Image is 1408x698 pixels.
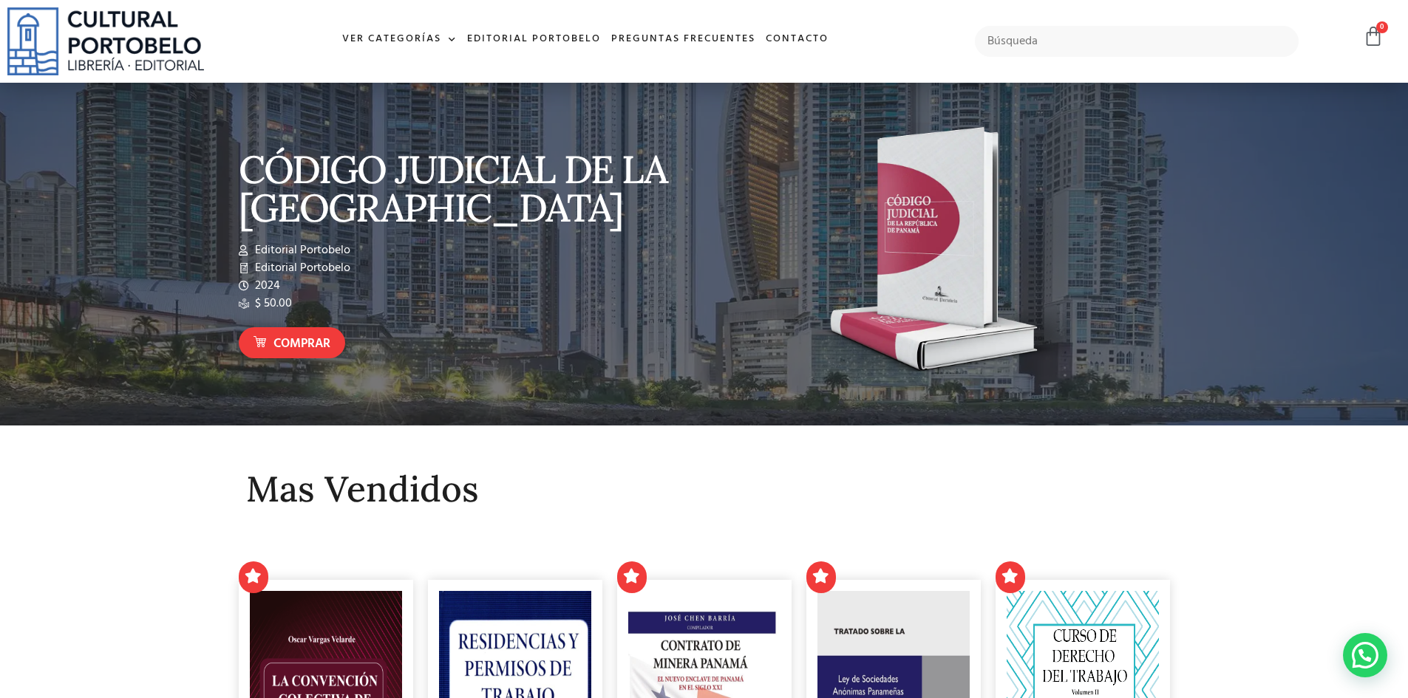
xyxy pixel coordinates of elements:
span: Comprar [273,335,330,354]
input: Búsqueda [975,26,1299,57]
span: Editorial Portobelo [251,259,350,277]
a: Editorial Portobelo [462,24,606,55]
span: Editorial Portobelo [251,242,350,259]
span: 2024 [251,277,280,295]
a: Comprar [239,327,345,359]
h2: Mas Vendidos [246,470,1163,509]
p: CÓDIGO JUDICIAL DE LA [GEOGRAPHIC_DATA] [239,150,697,227]
a: Preguntas frecuentes [606,24,761,55]
a: Ver Categorías [337,24,462,55]
span: $ 50.00 [251,295,292,312]
a: 0 [1363,26,1384,47]
a: Contacto [761,24,834,55]
span: 0 [1376,21,1388,33]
